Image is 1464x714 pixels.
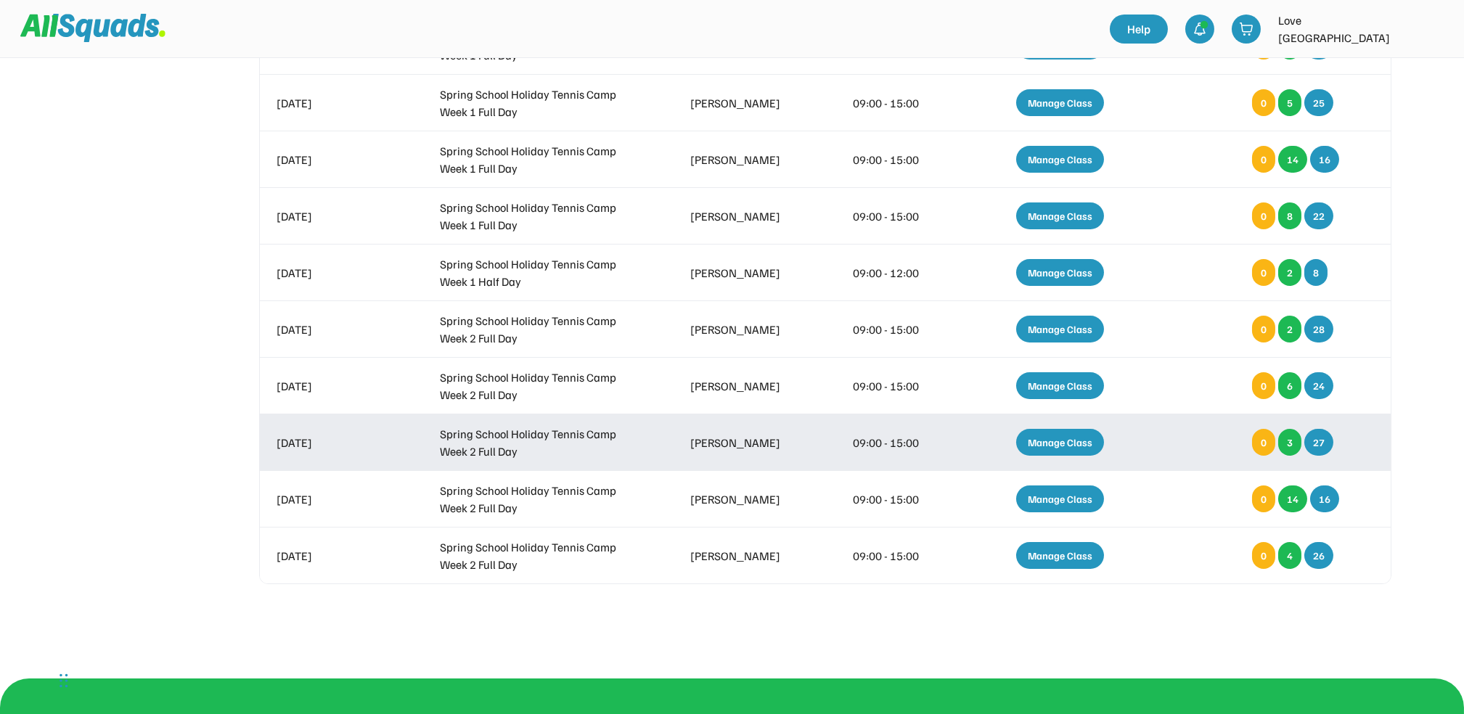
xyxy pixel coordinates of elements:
[277,321,387,338] div: [DATE]
[440,312,637,347] div: Spring School Holiday Tennis Camp Week 2 Full Day
[1278,89,1301,116] div: 5
[853,321,941,338] div: 09:00 - 15:00
[1278,316,1301,342] div: 2
[1252,316,1275,342] div: 0
[1252,259,1275,286] div: 0
[277,377,387,395] div: [DATE]
[20,14,165,41] img: Squad%20Logo.svg
[1016,146,1104,173] div: Manage Class
[853,377,941,395] div: 09:00 - 15:00
[440,482,637,517] div: Spring School Holiday Tennis Camp Week 2 Full Day
[440,538,637,573] div: Spring School Holiday Tennis Camp Week 2 Full Day
[853,151,941,168] div: 09:00 - 15:00
[1252,429,1275,456] div: 0
[1304,89,1333,116] div: 25
[277,491,387,508] div: [DATE]
[1252,202,1275,229] div: 0
[1310,485,1339,512] div: 16
[690,434,800,451] div: [PERSON_NAME]
[277,264,387,282] div: [DATE]
[1252,89,1275,116] div: 0
[277,434,387,451] div: [DATE]
[1278,202,1301,229] div: 8
[690,547,800,565] div: [PERSON_NAME]
[690,377,800,395] div: [PERSON_NAME]
[1016,259,1104,286] div: Manage Class
[853,434,941,451] div: 09:00 - 15:00
[1278,485,1307,512] div: 14
[690,208,800,225] div: [PERSON_NAME]
[1304,202,1333,229] div: 22
[853,547,941,565] div: 09:00 - 15:00
[277,208,387,225] div: [DATE]
[1239,22,1254,36] img: shopping-cart-01%20%281%29.svg
[1304,316,1333,342] div: 28
[1016,202,1104,229] div: Manage Class
[1278,542,1301,569] div: 4
[440,255,637,290] div: Spring School Holiday Tennis Camp Week 1 Half Day
[1016,372,1104,399] div: Manage Class
[690,321,800,338] div: [PERSON_NAME]
[853,264,941,282] div: 09:00 - 12:00
[440,425,637,460] div: Spring School Holiday Tennis Camp Week 2 Full Day
[1016,429,1104,456] div: Manage Class
[1278,429,1301,456] div: 3
[690,491,800,508] div: [PERSON_NAME]
[1304,259,1328,286] div: 8
[1016,542,1104,569] div: Manage Class
[1304,429,1333,456] div: 27
[1016,485,1104,512] div: Manage Class
[1252,146,1275,173] div: 0
[1310,146,1339,173] div: 16
[440,86,637,120] div: Spring School Holiday Tennis Camp Week 1 Full Day
[440,199,637,234] div: Spring School Holiday Tennis Camp Week 1 Full Day
[1252,542,1275,569] div: 0
[1278,146,1307,173] div: 14
[277,547,387,565] div: [DATE]
[853,208,941,225] div: 09:00 - 15:00
[1304,542,1333,569] div: 26
[1278,12,1409,46] div: Love [GEOGRAPHIC_DATA]
[690,94,800,112] div: [PERSON_NAME]
[1016,89,1104,116] div: Manage Class
[440,142,637,177] div: Spring School Holiday Tennis Camp Week 1 Full Day
[690,264,800,282] div: [PERSON_NAME]
[1252,485,1275,512] div: 0
[440,369,637,403] div: Spring School Holiday Tennis Camp Week 2 Full Day
[1278,372,1301,399] div: 6
[1193,22,1207,36] img: bell-03%20%281%29.svg
[1278,259,1301,286] div: 2
[853,94,941,112] div: 09:00 - 15:00
[1418,15,1447,44] img: LTPP_Logo_REV.jpeg
[277,151,387,168] div: [DATE]
[690,151,800,168] div: [PERSON_NAME]
[277,94,387,112] div: [DATE]
[1016,316,1104,342] div: Manage Class
[1252,372,1275,399] div: 0
[853,491,941,508] div: 09:00 - 15:00
[1304,372,1333,399] div: 24
[1110,15,1168,44] a: Help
